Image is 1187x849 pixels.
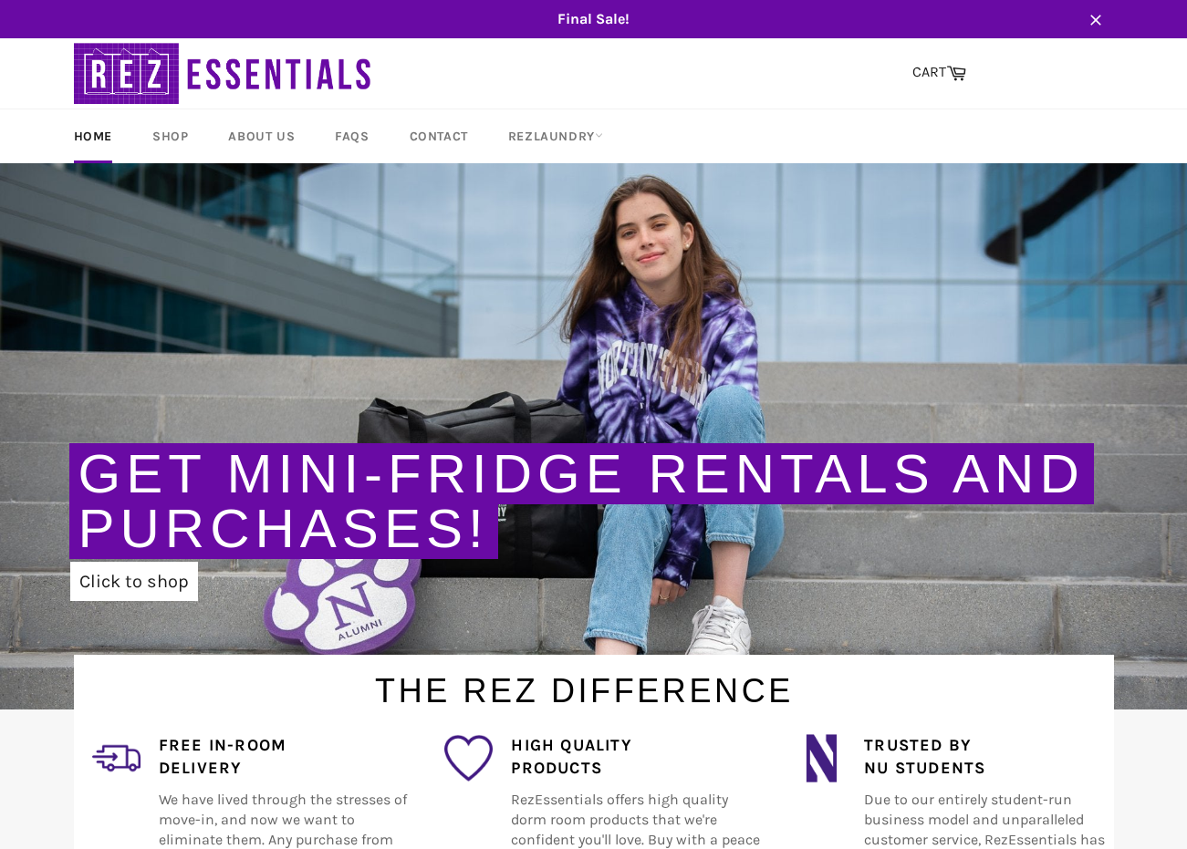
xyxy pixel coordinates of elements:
h4: Free In-Room Delivery [159,734,408,780]
img: delivery_2.png [92,734,141,782]
a: FAQs [317,109,387,163]
h4: High Quality Products [511,734,760,780]
img: northwestern_wildcats_tiny.png [797,734,846,782]
img: favorite_1.png [444,734,493,782]
a: Shop [134,109,206,163]
a: Contact [391,109,486,163]
a: Home [56,109,130,163]
a: About Us [210,109,313,163]
h4: Trusted by NU Students [864,734,1113,780]
img: RezEssentials [74,38,375,109]
a: RezLaundry [490,109,621,163]
a: CART [903,54,975,92]
a: Click to shop [70,562,198,601]
a: Get Mini-Fridge Rentals and Purchases! [78,443,1085,559]
span: Final Sale! [56,9,1132,29]
h1: The Rez Difference [56,655,1114,714]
